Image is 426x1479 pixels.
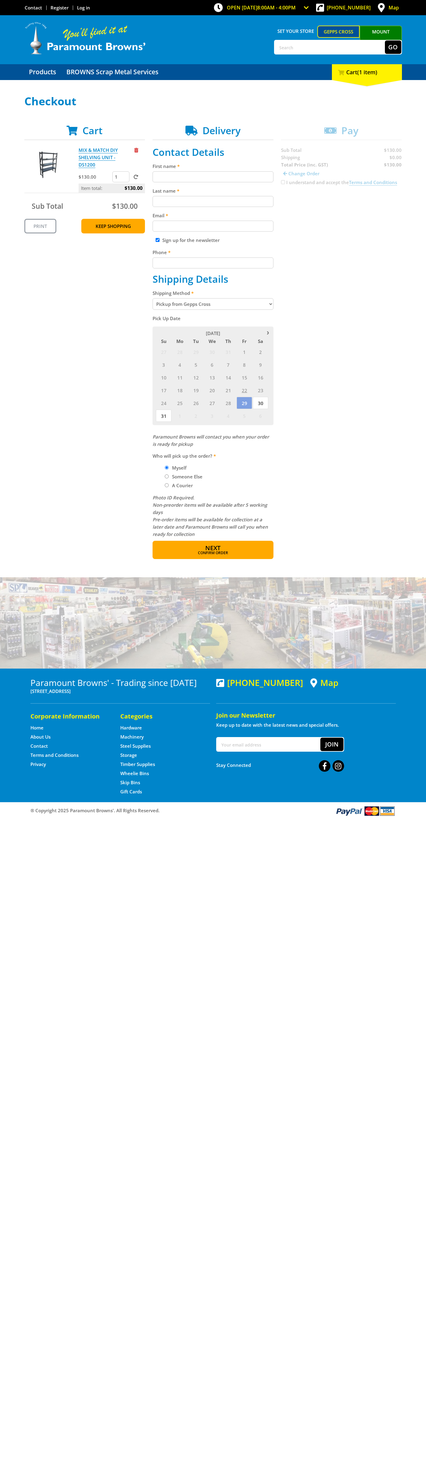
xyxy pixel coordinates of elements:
[237,397,252,409] span: 29
[237,337,252,345] span: Fr
[220,358,236,371] span: 7
[153,273,273,285] h2: Shipping Details
[335,805,396,816] img: PayPal, Mastercard, Visa accepted
[30,678,210,687] h3: Paramount Browns' - Trading since [DATE]
[166,551,260,555] span: Confirm order
[120,770,149,777] a: Go to the Wheelie Bins page
[202,124,241,137] span: Delivery
[120,725,142,731] a: Go to the Hardware page
[188,358,204,371] span: 5
[172,371,188,383] span: 11
[30,734,51,740] a: Go to the About Us page
[156,371,171,383] span: 10
[275,40,385,54] input: Search
[385,40,401,54] button: Go
[30,146,67,183] img: MIX & MATCH DIY SHELVING UNIT - DS1200
[25,5,42,11] a: Go to the Contact page
[156,410,171,422] span: 31
[217,738,320,751] input: Your email address
[81,219,145,233] a: Keep Shopping
[172,346,188,358] span: 28
[153,541,273,559] button: Next Confirm order
[204,371,220,383] span: 13
[51,5,69,11] a: Go to the registration page
[172,384,188,396] span: 18
[153,187,273,194] label: Last name
[204,337,220,345] span: We
[134,147,138,153] a: Remove from cart
[172,410,188,422] span: 1
[188,371,204,383] span: 12
[156,384,171,396] span: 17
[220,410,236,422] span: 4
[153,221,273,232] input: Please enter your email address.
[360,26,402,49] a: Mount [PERSON_NAME]
[79,147,118,168] a: MIX & MATCH DIY SHELVING UNIT - DS1200
[357,68,377,76] span: (1 item)
[156,358,171,371] span: 3
[24,95,402,107] h1: Checkout
[204,410,220,422] span: 3
[120,788,142,795] a: Go to the Gift Cards page
[188,384,204,396] span: 19
[274,26,318,37] span: Set your store
[165,466,169,470] input: Please select who will pick up the order.
[188,397,204,409] span: 26
[172,397,188,409] span: 25
[153,298,273,310] select: Please select a shipping method.
[24,805,402,816] div: ® Copyright 2025 Paramount Browns'. All Rights Reserved.
[220,397,236,409] span: 28
[170,463,188,473] label: Myself
[237,384,252,396] span: 22
[153,196,273,207] input: Please enter your last name.
[206,330,220,336] span: [DATE]
[165,483,169,487] input: Please select who will pick up the order.
[125,184,143,193] span: $130.00
[317,26,360,38] a: Gepps Cross
[120,779,140,786] a: Go to the Skip Bins page
[32,201,63,211] span: Sub Total
[120,752,137,758] a: Go to the Storage page
[153,163,273,170] label: First name
[153,289,273,297] label: Shipping Method
[83,124,103,137] span: Cart
[79,173,111,180] p: $130.00
[188,410,204,422] span: 2
[30,687,210,695] p: [STREET_ADDRESS]
[62,64,163,80] a: Go to the BROWNS Scrap Metal Services page
[153,452,273,460] label: Who will pick up the order?
[253,410,268,422] span: 6
[24,64,61,80] a: Go to the Products page
[216,721,396,729] p: Keep up to date with the latest news and special offers.
[153,434,269,447] em: Paramount Browns will contact you when your order is ready for pickup
[156,397,171,409] span: 24
[204,384,220,396] span: 20
[30,743,48,749] a: Go to the Contact page
[120,761,155,767] a: Go to the Timber Supplies page
[253,384,268,396] span: 23
[310,678,338,688] a: View a map of Gepps Cross location
[162,237,220,243] label: Sign up for the newsletter
[30,761,46,767] a: Go to the Privacy page
[220,346,236,358] span: 31
[30,712,108,721] h5: Corporate Information
[153,249,273,256] label: Phone
[24,21,146,55] img: Paramount Browns'
[165,474,169,478] input: Please select who will pick up the order.
[237,346,252,358] span: 1
[237,358,252,371] span: 8
[216,678,303,687] div: [PHONE_NUMBER]
[332,64,402,80] div: Cart
[170,471,205,482] label: Someone Else
[30,752,79,758] a: Go to the Terms and Conditions page
[216,758,344,772] div: Stay Connected
[188,346,204,358] span: 29
[156,346,171,358] span: 27
[153,495,268,537] em: Photo ID Required. Non-preorder items will be available after 5 working days Pre-order items will...
[77,5,90,11] a: Log in
[320,738,343,751] button: Join
[253,346,268,358] span: 2
[153,212,273,219] label: Email
[227,4,296,11] span: OPEN [DATE]
[205,544,220,552] span: Next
